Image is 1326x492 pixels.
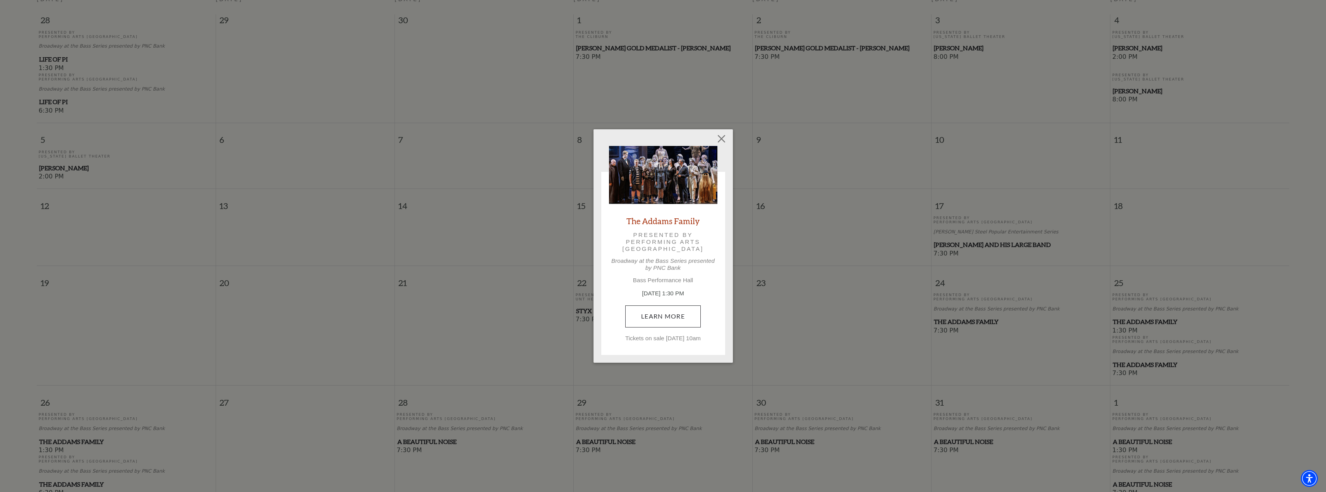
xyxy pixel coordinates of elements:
p: Broadway at the Bass Series presented by PNC Bank [609,257,717,271]
p: [DATE] 1:30 PM [609,289,717,298]
button: Close [714,132,729,146]
p: Presented by Performing Arts [GEOGRAPHIC_DATA] [620,231,707,253]
a: The Addams Family [626,216,700,226]
p: Bass Performance Hall [609,277,717,284]
p: Tickets on sale [DATE] 10am [609,335,717,342]
div: Accessibility Menu [1301,470,1318,487]
img: The Addams Family [609,146,717,204]
a: October 25, 1:30 PM Learn More Tickets on sale Friday, June 27th at 10am [625,305,701,327]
